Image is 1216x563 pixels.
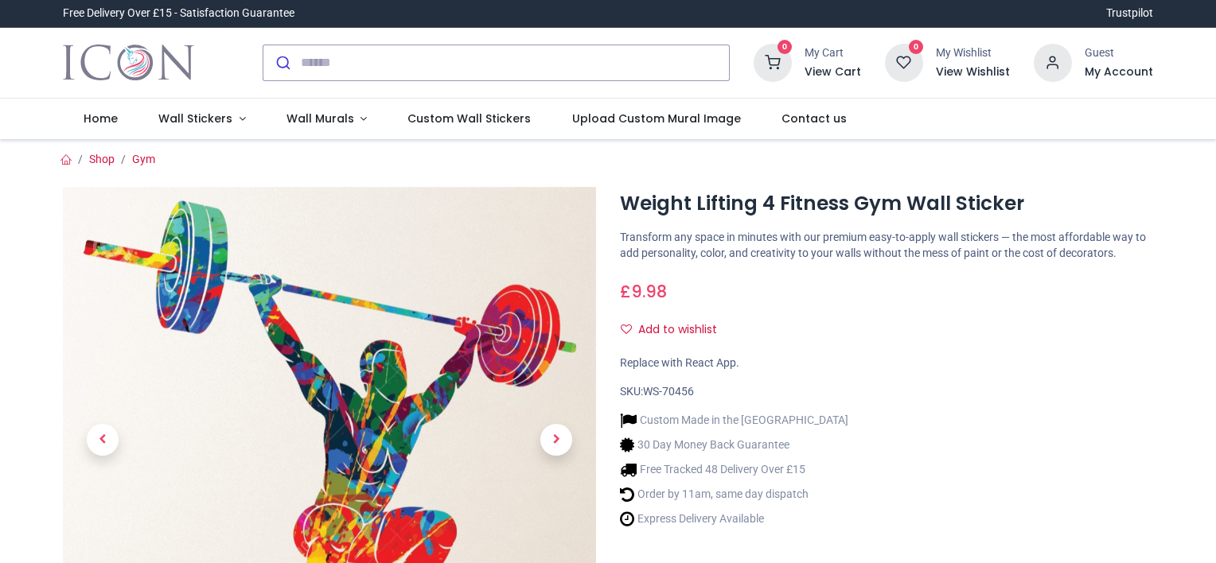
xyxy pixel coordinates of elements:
p: Transform any space in minutes with our premium easy-to-apply wall stickers — the most affordable... [620,230,1153,261]
sup: 0 [778,40,793,55]
span: Contact us [781,111,847,126]
li: Custom Made in the [GEOGRAPHIC_DATA] [620,412,848,429]
div: Guest [1085,45,1153,61]
a: Trustpilot [1106,6,1153,21]
a: My Account [1085,64,1153,80]
span: £ [620,280,667,303]
div: My Wishlist [936,45,1010,61]
h1: Weight Lifting 4 Fitness Gym Wall Sticker [620,190,1153,217]
li: Order by 11am, same day dispatch [620,486,848,503]
i: Add to wishlist [621,324,632,335]
a: 0 [885,55,923,68]
span: WS-70456 [643,385,694,398]
sup: 0 [909,40,924,55]
span: Wall Murals [286,111,354,126]
span: Wall Stickers [158,111,232,126]
a: Logo of Icon Wall Stickers [63,41,194,85]
span: 9.98 [631,280,667,303]
span: Upload Custom Mural Image [572,111,741,126]
a: 0 [754,55,792,68]
span: Previous [87,424,119,456]
span: Next [540,424,572,456]
a: Wall Murals [266,99,388,140]
div: Free Delivery Over £15 - Satisfaction Guarantee [63,6,294,21]
div: My Cart [805,45,861,61]
span: Home [84,111,118,126]
a: View Wishlist [936,64,1010,80]
div: SKU: [620,384,1153,400]
li: Free Tracked 48 Delivery Over £15 [620,461,848,478]
div: Replace with React App. [620,355,1153,371]
a: Shop [89,153,115,165]
img: Icon Wall Stickers [63,41,194,85]
a: Gym [132,153,155,165]
button: Submit [263,45,301,80]
li: 30 Day Money Back Guarantee [620,437,848,453]
a: View Cart [805,64,861,80]
button: Add to wishlistAdd to wishlist [620,316,731,344]
span: Custom Wall Stickers [407,111,531,126]
li: Express Delivery Available [620,511,848,527]
a: Wall Stickers [138,99,266,140]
